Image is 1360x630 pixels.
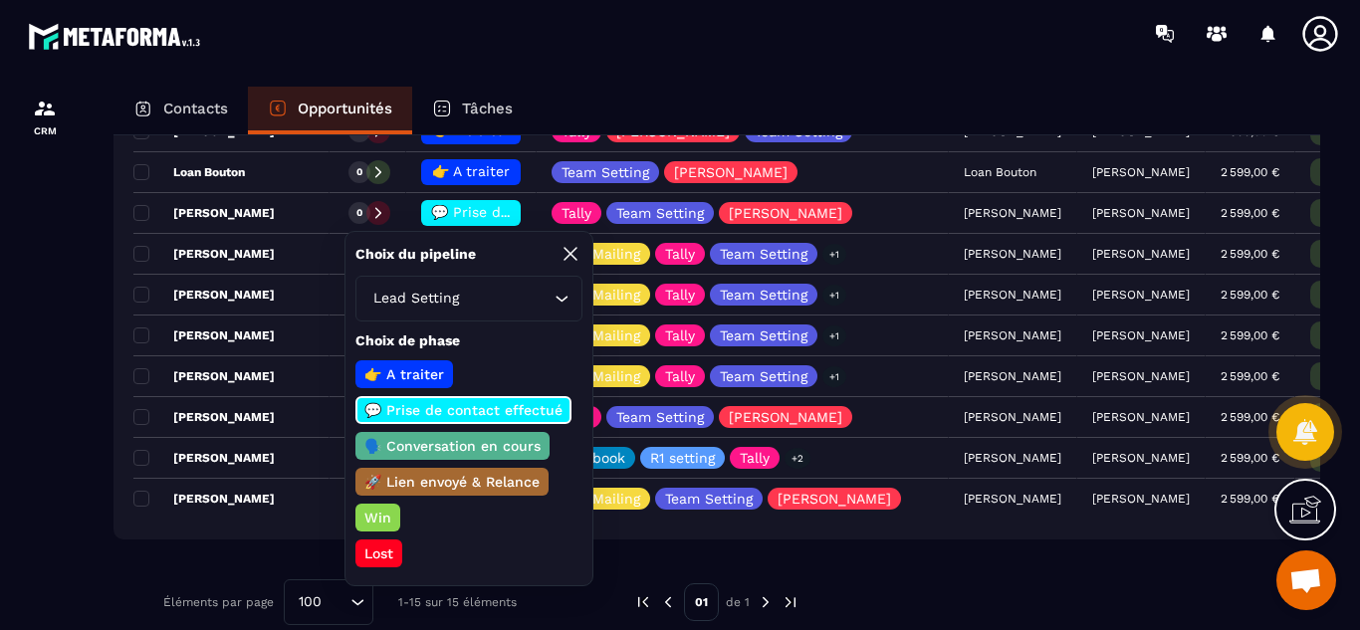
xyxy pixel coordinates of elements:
p: Opportunités [298,100,392,117]
p: [PERSON_NAME] [133,450,275,466]
input: Search for option [329,591,345,613]
p: [PERSON_NAME] [133,246,275,262]
p: VSL Mailing [562,492,640,506]
div: Search for option [355,276,582,321]
p: Tally [665,247,695,261]
p: Tally [562,206,591,220]
p: [PERSON_NAME] [1092,328,1190,342]
p: Tâches [462,100,513,117]
p: [PERSON_NAME] [133,327,275,343]
p: Tally [665,369,695,383]
p: [PERSON_NAME] [1092,492,1190,506]
p: Win [361,508,394,527]
p: Team Setting [616,410,704,424]
p: [PERSON_NAME] [1092,247,1190,261]
span: 👉 A traiter [432,163,510,179]
div: Search for option [284,579,373,625]
p: Choix de phase [355,331,582,350]
a: Contacts [113,87,248,134]
span: 💬 Prise de contact effectué [431,204,629,220]
p: VSL Mailing [562,328,640,342]
p: 0 [356,206,362,220]
p: de 1 [726,594,750,610]
input: Search for option [463,288,550,310]
p: [PERSON_NAME] [133,205,275,221]
p: Lost [361,543,396,563]
p: Call book [562,451,625,465]
p: +2 [785,448,810,469]
img: prev [659,593,677,611]
p: R1 setting [650,451,715,465]
p: 🗣️ Conversation en cours [361,436,544,456]
p: [PERSON_NAME] [674,165,788,179]
p: [PERSON_NAME] [1092,451,1190,465]
p: 2 599,00 € [1221,492,1279,506]
p: 2 599,00 € [1221,247,1279,261]
p: [PERSON_NAME] [1092,288,1190,302]
p: Contacts [163,100,228,117]
p: [PERSON_NAME] [778,492,891,506]
p: VSL Mailing [562,288,640,302]
a: Opportunités [248,87,412,134]
p: [PERSON_NAME] [133,368,275,384]
p: 👉 A traiter [361,364,447,384]
p: [PERSON_NAME] [133,491,275,507]
p: [PERSON_NAME] [133,287,275,303]
p: [PERSON_NAME] [1092,410,1190,424]
p: 01 [684,583,719,621]
p: Tally [665,288,695,302]
p: 2 599,00 € [1221,206,1279,220]
p: 2 599,00 € [1221,410,1279,424]
p: Loan Bouton [133,164,245,180]
p: 2 599,00 € [1221,288,1279,302]
p: +1 [822,325,846,346]
p: Tally [562,124,591,138]
img: logo [28,18,207,55]
p: Team Setting [665,492,753,506]
p: +1 [822,366,846,387]
p: [PERSON_NAME] [1092,369,1190,383]
p: Team Setting [720,369,807,383]
p: 2 599,00 € [1221,165,1279,179]
p: Team Setting [720,247,807,261]
p: [PERSON_NAME] [133,409,275,425]
a: Tâches [412,87,533,134]
p: 🚀 Lien envoyé & Relance [361,472,543,492]
p: Team Setting [616,206,704,220]
p: Team Setting [562,165,649,179]
p: Éléments par page [163,595,274,609]
p: +1 [822,244,846,265]
p: Tally [665,328,695,342]
div: Ouvrir le chat [1276,550,1336,610]
p: Team Setting [720,288,807,302]
img: next [757,593,775,611]
p: CRM [5,125,85,136]
p: [PERSON_NAME] [1092,206,1190,220]
img: next [782,593,799,611]
p: 0 [356,165,362,179]
p: Tally [740,451,770,465]
img: prev [634,593,652,611]
p: [PERSON_NAME] [729,410,842,424]
p: Team Setting [720,328,807,342]
p: [PERSON_NAME] [1092,165,1190,179]
span: 100 [292,591,329,613]
p: [PERSON_NAME] [616,124,730,138]
img: formation [33,97,57,120]
p: 💬 Prise de contact effectué [361,400,566,420]
span: Lead Setting [368,288,463,310]
a: formationformationCRM [5,82,85,151]
p: 2 599,00 € [1221,328,1279,342]
p: Team Setting [755,124,842,138]
p: +1 [822,285,846,306]
p: Choix du pipeline [355,245,476,264]
p: 1-15 sur 15 éléments [398,595,517,609]
p: 2 599,00 € [1221,451,1279,465]
p: [PERSON_NAME] [729,206,842,220]
p: 2 599,00 € [1221,369,1279,383]
p: VSL Mailing [562,369,640,383]
p: VSL Mailing [562,247,640,261]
